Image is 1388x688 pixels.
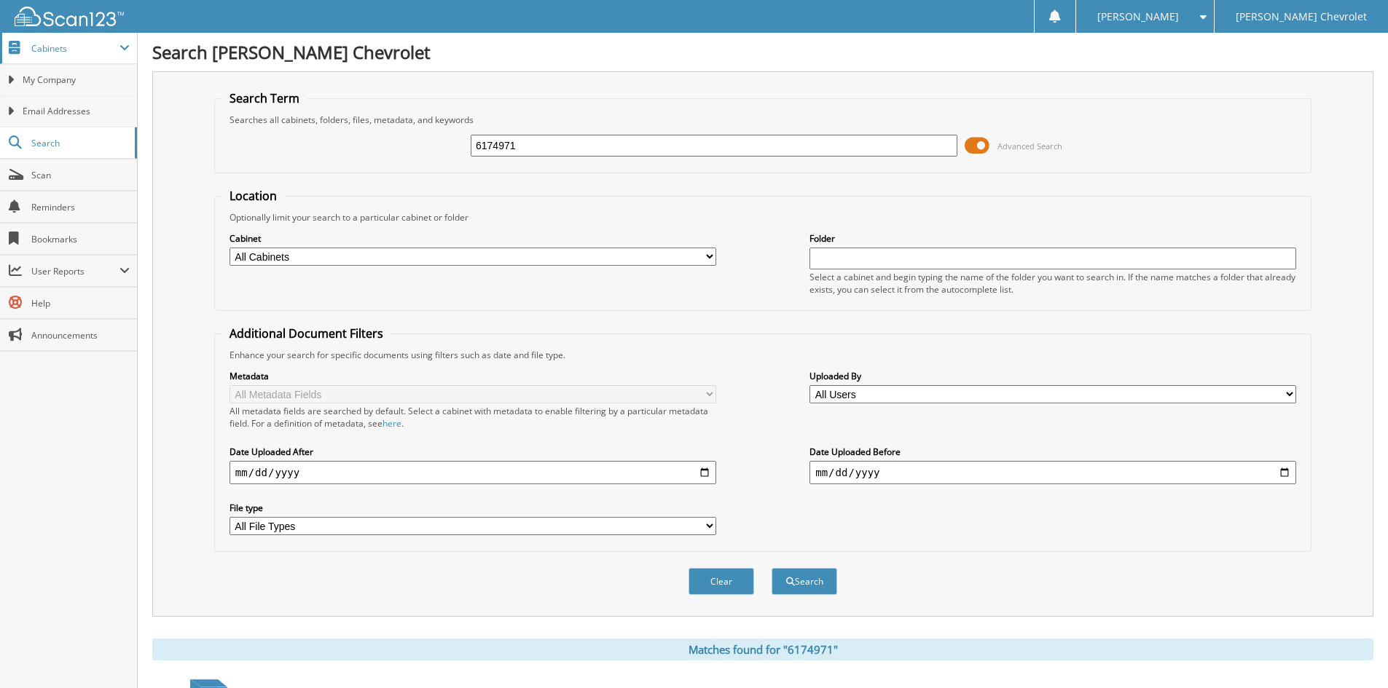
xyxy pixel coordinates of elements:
[689,568,754,595] button: Clear
[997,141,1062,151] span: Advanced Search
[152,40,1373,64] h1: Search [PERSON_NAME] Chevrolet
[230,502,716,514] label: File type
[31,297,130,309] span: Help
[230,446,716,458] label: Date Uploaded After
[222,188,284,204] legend: Location
[230,232,716,245] label: Cabinet
[809,370,1296,382] label: Uploaded By
[809,461,1296,484] input: end
[222,114,1303,126] div: Searches all cabinets, folders, files, metadata, and keywords
[31,233,130,245] span: Bookmarks
[1315,618,1388,688] iframe: Chat Widget
[222,349,1303,361] div: Enhance your search for specific documents using filters such as date and file type.
[809,232,1296,245] label: Folder
[23,105,130,118] span: Email Addresses
[230,405,716,430] div: All metadata fields are searched by default. Select a cabinet with metadata to enable filtering b...
[15,7,124,26] img: scan123-logo-white.svg
[152,638,1373,660] div: Matches found for "6174971"
[31,201,130,213] span: Reminders
[222,211,1303,224] div: Optionally limit your search to a particular cabinet or folder
[772,568,837,595] button: Search
[31,265,119,277] span: User Reports
[31,42,119,55] span: Cabinets
[31,137,128,149] span: Search
[222,325,391,341] legend: Additional Document Filters
[31,169,130,181] span: Scan
[23,74,130,87] span: My Company
[1236,12,1367,21] span: [PERSON_NAME] Chevrolet
[230,370,716,382] label: Metadata
[809,271,1296,296] div: Select a cabinet and begin typing the name of the folder you want to search in. If the name match...
[809,446,1296,458] label: Date Uploaded Before
[222,90,307,106] legend: Search Term
[31,329,130,341] span: Announcements
[1097,12,1179,21] span: [PERSON_NAME]
[230,461,716,484] input: start
[383,417,401,430] a: here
